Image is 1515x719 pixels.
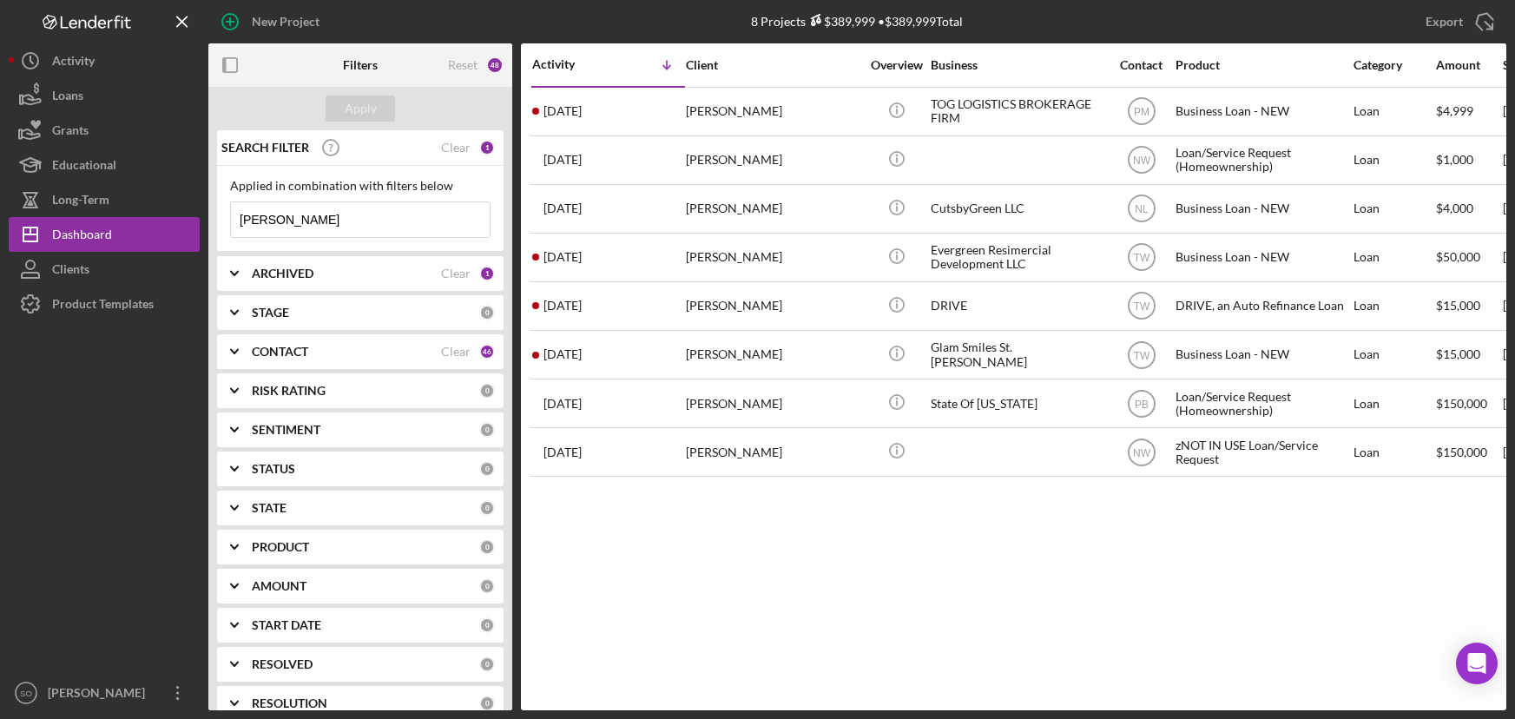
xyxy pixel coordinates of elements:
div: 1 [479,140,495,155]
time: 2025-04-25 20:51 [543,347,582,361]
div: Grants [52,113,89,152]
div: 0 [479,461,495,477]
div: TOG LOGISTICS BROKERAGE FIRM [931,89,1104,135]
span: $15,000 [1436,346,1480,361]
div: Loan [1354,137,1434,183]
span: $150,000 [1436,445,1487,459]
div: Reset [448,58,478,72]
a: Loans [9,78,200,113]
div: 0 [479,422,495,438]
b: CONTACT [252,345,308,359]
span: $4,000 [1436,201,1473,215]
time: 2025-05-06 20:39 [543,250,582,264]
div: Client [686,58,860,72]
div: Loan [1354,186,1434,232]
span: $150,000 [1436,396,1487,411]
div: 48 [486,56,504,74]
button: Dashboard [9,217,200,252]
text: TW [1133,300,1149,313]
b: STAGE [252,306,289,320]
time: 2025-04-28 18:55 [543,299,582,313]
div: $4,999 [1436,89,1501,135]
button: Product Templates [9,287,200,321]
button: SO[PERSON_NAME] [9,676,200,710]
div: Business Loan - NEW [1176,186,1349,232]
div: Product [1176,58,1349,72]
text: PM [1134,106,1149,118]
div: $389,999 [806,14,875,29]
div: Long-Term [52,182,109,221]
button: Educational [9,148,200,182]
div: Activity [532,57,609,71]
a: Grants [9,113,200,148]
span: $50,000 [1436,249,1480,264]
text: TW [1133,252,1149,264]
b: AMOUNT [252,579,306,593]
div: Loans [52,78,83,117]
div: Clear [441,141,471,155]
b: SENTIMENT [252,423,320,437]
text: TW [1133,349,1149,361]
div: Loan [1354,429,1434,475]
div: 1 [479,266,495,281]
div: Business [931,58,1104,72]
div: [PERSON_NAME] [43,676,156,715]
div: [PERSON_NAME] [686,332,860,378]
div: Clear [441,267,471,280]
b: RESOLVED [252,657,313,671]
div: Clients [52,252,89,291]
div: Business Loan - NEW [1176,89,1349,135]
button: Apply [326,96,395,122]
div: 0 [479,500,495,516]
div: Glam Smiles St. [PERSON_NAME] [931,332,1104,378]
div: Contact [1109,58,1174,72]
div: Loan [1354,234,1434,280]
div: [PERSON_NAME] [686,186,860,232]
div: Export [1426,4,1463,39]
b: ARCHIVED [252,267,313,280]
div: Business Loan - NEW [1176,332,1349,378]
text: NW [1133,446,1151,458]
b: SEARCH FILTER [221,141,309,155]
div: 0 [479,578,495,594]
div: Dashboard [52,217,112,256]
div: Overview [864,58,929,72]
time: 2024-06-10 15:49 [543,397,582,411]
b: RESOLUTION [252,696,327,710]
div: Educational [52,148,116,187]
div: Loan [1354,89,1434,135]
time: 2025-09-15 17:49 [543,153,582,167]
div: 0 [479,696,495,711]
div: [PERSON_NAME] [686,380,860,426]
div: 0 [479,305,495,320]
b: Filters [343,58,378,72]
span: $1,000 [1436,152,1473,167]
div: [PERSON_NAME] [686,283,860,329]
div: DRIVE [931,283,1104,329]
button: Activity [9,43,200,78]
div: Category [1354,58,1434,72]
div: Loan/Service Request (Homeownership) [1176,137,1349,183]
div: 0 [479,656,495,672]
b: STATE [252,501,287,515]
div: Open Intercom Messenger [1456,643,1498,684]
div: DRIVE, an Auto Refinance Loan [1176,283,1349,329]
button: Clients [9,252,200,287]
div: State Of [US_STATE] [931,380,1104,426]
div: 0 [479,617,495,633]
b: PRODUCT [252,540,309,554]
div: Business Loan - NEW [1176,234,1349,280]
div: Loan [1354,283,1434,329]
div: Loan/Service Request (Homeownership) [1176,380,1349,426]
span: $15,000 [1436,298,1480,313]
a: Long-Term [9,182,200,217]
button: Export [1408,4,1506,39]
b: RISK RATING [252,384,326,398]
div: Applied in combination with filters below [230,179,491,193]
div: 0 [479,539,495,555]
